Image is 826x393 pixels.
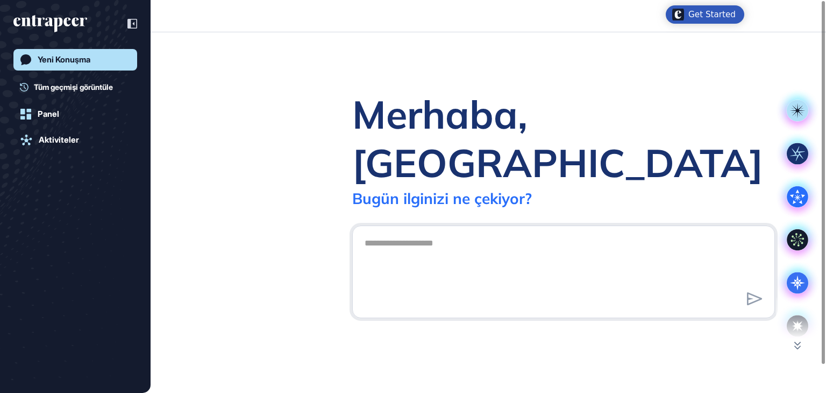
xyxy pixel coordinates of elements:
div: Merhaba, [GEOGRAPHIC_DATA] [352,90,775,187]
a: Tüm geçmişi görüntüle [20,81,137,93]
div: entrapeer-logo [13,15,87,32]
a: Yeni Konuşma [13,49,137,71]
div: Aktiviteler [39,135,79,145]
div: Yeni Konuşma [38,55,90,65]
div: Get Started [688,9,736,20]
a: Aktiviteler [13,129,137,151]
img: launcher-image-alternative-text [672,9,684,20]
div: Panel [38,109,59,119]
a: Panel [13,103,137,125]
span: Tüm geçmişi görüntüle [34,81,113,93]
div: Open Get Started checklist [666,5,744,24]
div: Bugün ilginizi ne çekiyor? [352,189,532,208]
